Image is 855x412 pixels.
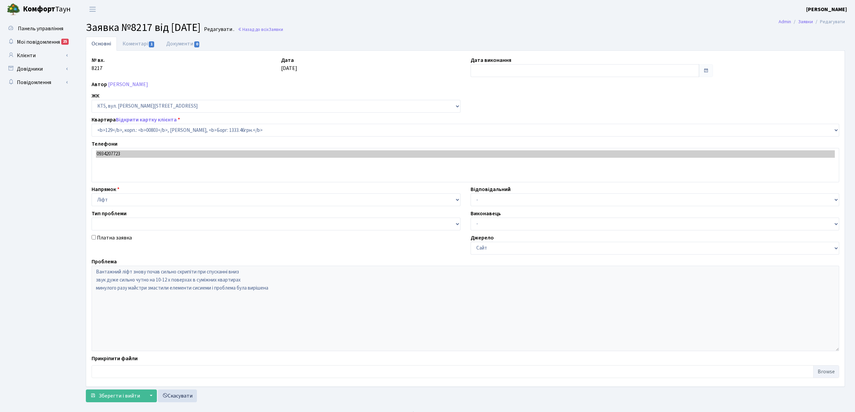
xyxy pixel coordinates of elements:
[276,56,466,77] div: [DATE]
[3,62,71,76] a: Довідники
[806,5,847,13] a: [PERSON_NAME]
[779,18,791,25] a: Admin
[86,20,201,35] span: Заявка №8217 від [DATE]
[61,39,69,45] div: 25
[806,6,847,13] b: [PERSON_NAME]
[23,4,71,15] span: Таун
[92,56,105,64] label: № вх.
[23,4,55,14] b: Комфорт
[7,3,20,16] img: logo.png
[17,38,60,46] span: Мої повідомлення
[161,37,206,51] a: Документи
[203,26,234,33] small: Редагувати .
[281,56,294,64] label: Дата
[86,389,144,402] button: Зберегти і вийти
[149,41,154,47] span: 1
[86,37,117,51] a: Основні
[3,76,71,89] a: Повідомлення
[18,25,63,32] span: Панель управління
[3,35,71,49] a: Мої повідомлення25
[92,124,839,137] select: )
[158,389,197,402] a: Скасувати
[108,81,148,88] a: [PERSON_NAME]
[92,116,180,124] label: Квартира
[97,234,132,242] label: Платна заявка
[471,210,501,218] label: Виконавець
[117,37,161,51] a: Коментарі
[471,185,511,193] label: Відповідальний
[269,26,283,33] span: Заявки
[99,392,140,400] span: Зберегти і вийти
[92,266,839,351] textarea: Вантажний ліфт знову почав сильно скрипіти при спусканні вниз звук дуже сильно чутно на 10-12 х п...
[768,15,855,29] nav: breadcrumb
[471,56,511,64] label: Дата виконання
[92,210,127,218] label: Тип проблеми
[92,92,99,100] label: ЖК
[92,258,117,266] label: Проблема
[116,116,177,123] a: Відкрити картку клієнта
[194,41,200,47] span: 0
[87,56,276,77] div: 8217
[3,49,71,62] a: Клієнти
[96,150,835,158] option: 0934207723
[92,80,107,88] label: Автор
[238,26,283,33] a: Назад до всіхЗаявки
[798,18,813,25] a: Заявки
[3,22,71,35] a: Панель управління
[92,140,117,148] label: Телефони
[92,185,119,193] label: Напрямок
[84,4,101,15] button: Переключити навігацію
[471,234,494,242] label: Джерело
[813,18,845,26] li: Редагувати
[92,354,138,363] label: Прикріпити файли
